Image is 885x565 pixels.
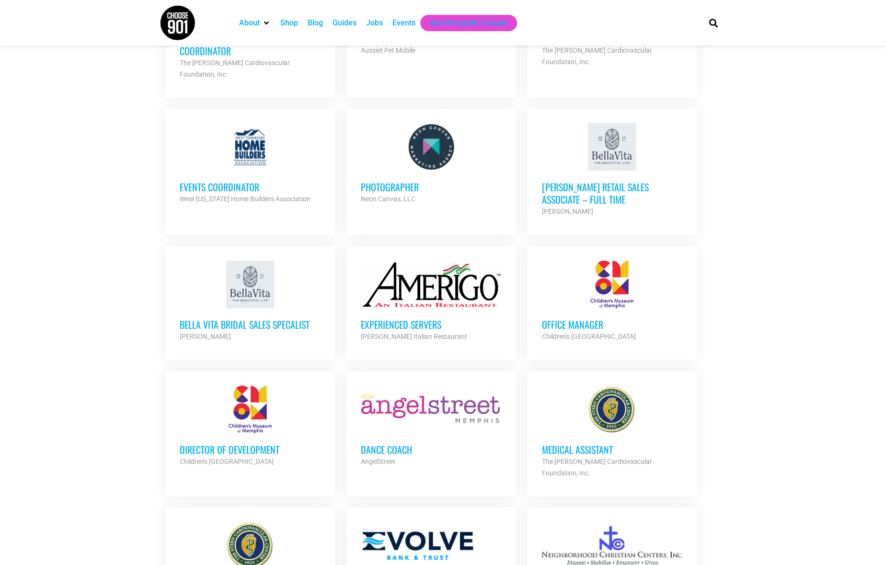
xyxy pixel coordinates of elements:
[527,246,697,357] a: Office Manager Children's [GEOGRAPHIC_DATA]
[366,17,383,29] a: Jobs
[541,443,682,456] h3: Medical Assistant
[541,46,652,66] strong: The [PERSON_NAME] Cardiovascular Foundation, Inc.
[361,46,415,54] strong: Aussiet Pet Mobile
[234,15,276,31] div: About
[361,458,395,465] strong: AngelStreet
[705,15,721,31] div: Search
[541,333,635,340] strong: Children's [GEOGRAPHIC_DATA]
[280,17,298,29] a: Shop
[180,318,321,331] h3: Bella Vita Bridal Sales Specalist
[180,458,274,465] strong: Children's [GEOGRAPHIC_DATA]
[234,15,692,31] nav: Main nav
[527,371,697,493] a: Medical Assistant The [PERSON_NAME] Cardiovascular Foundation, Inc.
[333,17,356,29] a: Guides
[392,17,415,29] a: Events
[430,17,507,29] a: Get Choose901 Emails
[180,195,310,203] strong: West [US_STATE] Home Builders Association
[541,208,593,215] strong: [PERSON_NAME]
[180,333,231,340] strong: [PERSON_NAME]
[361,333,467,340] strong: [PERSON_NAME] Italian Restaurant
[308,17,323,29] a: Blog
[361,181,502,193] h3: Photographer
[346,109,516,219] a: Photographer Neon Canvas, LLC
[541,458,652,477] strong: The [PERSON_NAME] Cardiovascular Foundation, Inc.
[165,109,335,219] a: Events Coordinator West [US_STATE] Home Builders Association
[361,318,502,331] h3: Experienced Servers
[541,181,682,206] h3: [PERSON_NAME] Retail Sales Associate – Full Time
[165,246,335,357] a: Bella Vita Bridal Sales Specalist [PERSON_NAME]
[361,195,415,203] strong: Neon Canvas, LLC
[346,246,516,357] a: Experienced Servers [PERSON_NAME] Italian Restaurant
[180,59,290,78] strong: The [PERSON_NAME] Cardiovascular Foundation, Inc.
[180,443,321,456] h3: Director of Development
[165,371,335,482] a: Director of Development Children's [GEOGRAPHIC_DATA]
[180,181,321,193] h3: Events Coordinator
[346,371,516,482] a: Dance Coach AngelStreet
[361,443,502,456] h3: Dance Coach
[527,109,697,231] a: [PERSON_NAME] Retail Sales Associate – Full Time [PERSON_NAME]
[541,318,682,331] h3: Office Manager
[239,17,260,29] a: About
